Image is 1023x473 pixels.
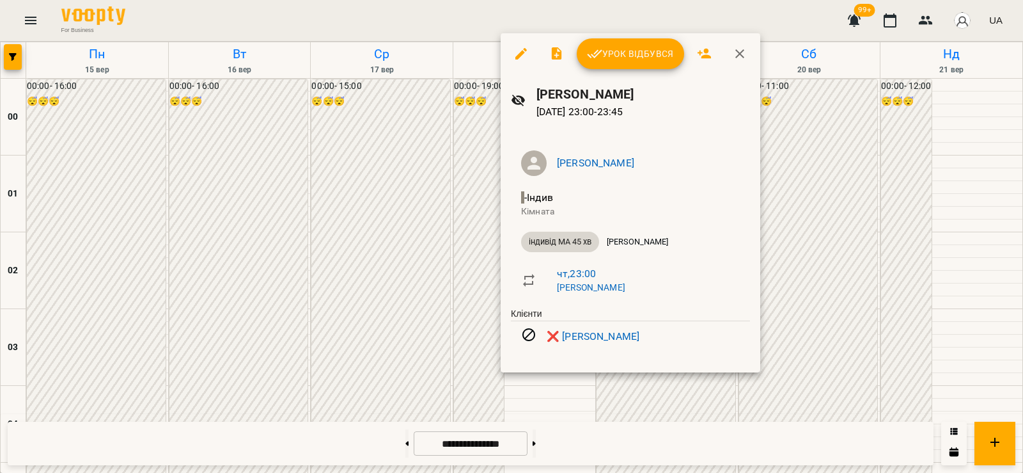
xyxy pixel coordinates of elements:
[521,236,599,248] span: індивід МА 45 хв
[557,268,596,280] a: чт , 23:00
[536,84,750,104] h6: [PERSON_NAME]
[521,205,740,218] p: Кімната
[521,191,556,204] span: - Індив
[557,282,625,293] a: [PERSON_NAME]
[511,308,750,357] ul: Клієнти
[577,38,684,69] button: Урок відбувся
[587,46,674,61] span: Урок відбувся
[547,329,639,344] a: ❌ [PERSON_NAME]
[599,232,676,252] div: [PERSON_NAME]
[557,157,634,169] a: [PERSON_NAME]
[521,327,536,342] svg: Візит скасовано
[536,104,750,120] p: [DATE] 23:00 - 23:45
[599,236,676,248] span: [PERSON_NAME]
